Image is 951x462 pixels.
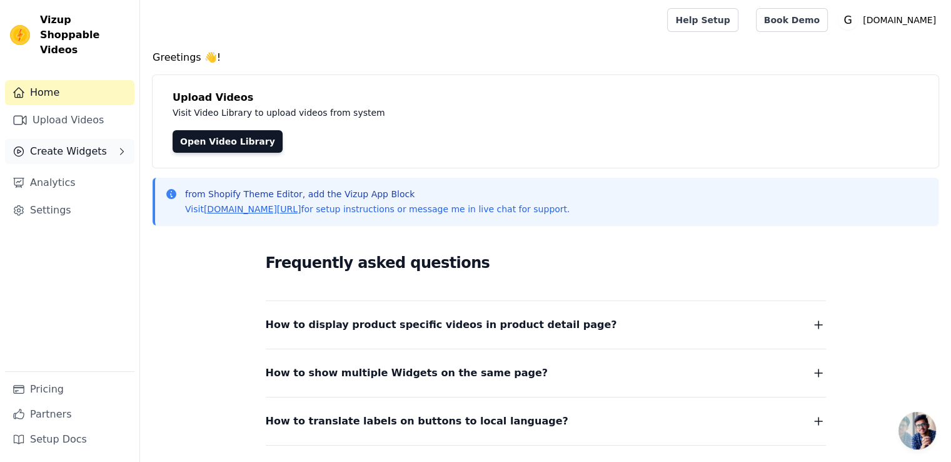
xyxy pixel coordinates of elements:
a: Pricing [5,377,134,402]
a: Open Video Library [173,130,283,153]
a: Setup Docs [5,427,134,452]
img: Vizup [10,25,30,45]
button: How to show multiple Widgets on the same page? [266,364,826,382]
div: Domain [66,74,93,82]
p: [DOMAIN_NAME] [858,9,941,31]
span: Create Widgets [30,144,107,159]
a: Book Demo [756,8,828,32]
div: v 4.0.25 [35,20,61,30]
a: Analytics [5,170,134,195]
img: tab_domain_overview_orange.svg [53,73,63,83]
text: G [843,14,852,26]
a: Upload Videos [5,108,134,133]
p: Visit for setup instructions or message me in live chat for support. [185,203,570,215]
h4: Greetings 👋! [153,50,938,65]
span: How to translate labels on buttons to local language? [266,413,568,430]
img: website_grey.svg [20,33,30,43]
a: Settings [5,198,134,223]
a: Chat öffnen [898,412,936,449]
p: Visit Video Library to upload videos from system [173,105,733,120]
div: Domain: [DOMAIN_NAME] [33,33,138,43]
p: from Shopify Theme Editor, add the Vizup App Block [185,188,570,200]
button: G [DOMAIN_NAME] [838,9,941,31]
a: Partners [5,402,134,427]
h2: Frequently asked questions [266,250,826,275]
h4: Upload Videos [173,90,918,105]
img: logo_orange.svg [20,20,30,30]
span: How to display product specific videos in product detail page? [266,316,617,334]
button: How to translate labels on buttons to local language? [266,413,826,430]
button: How to display product specific videos in product detail page? [266,316,826,334]
a: Home [5,80,134,105]
a: [DOMAIN_NAME][URL] [204,204,301,214]
img: tab_keywords_by_traffic_grey.svg [124,73,134,83]
div: Keywords nach Traffic [138,74,211,82]
span: Vizup Shoppable Videos [40,13,129,58]
span: How to show multiple Widgets on the same page? [266,364,548,382]
a: Help Setup [667,8,738,32]
button: Create Widgets [5,139,134,164]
